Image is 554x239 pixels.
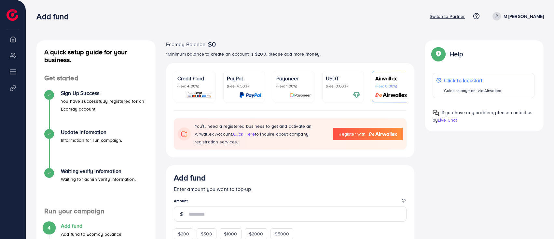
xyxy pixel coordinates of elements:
[178,127,191,140] img: flag
[61,230,121,238] p: Add fund to Ecomdy balance
[504,12,544,20] p: M [PERSON_NAME]
[450,50,463,58] p: Help
[249,231,263,237] span: $2000
[289,91,311,99] img: card
[526,210,549,234] iframe: Chat
[227,74,261,82] p: PayPal
[61,90,148,96] h4: Sign Up Success
[438,117,457,123] span: Live Chat
[166,40,207,48] span: Ecomdy Balance:
[61,97,148,113] p: You have successfully registered for an Ecomdy account
[201,231,212,237] span: $500
[239,91,261,99] img: card
[276,74,311,82] p: Payoneer
[174,198,407,206] legend: Amount
[333,128,402,140] a: Register with
[36,12,74,21] h3: Add fund
[61,223,121,229] h4: Add fund
[276,84,311,89] p: (Fee: 1.00%)
[373,91,409,99] img: card
[326,84,360,89] p: (Fee: 0.00%)
[375,74,410,82] p: Airwallex
[177,74,212,82] p: Credit Card
[326,74,360,82] p: USDT
[178,231,189,237] span: $200
[233,131,255,137] span: click here
[61,136,122,144] p: Information for run campaign.
[444,76,501,84] p: Click to kickstart!
[195,122,327,146] p: You’ll need a registered business to get and activate an Airwallex Account. to inquire about comp...
[48,224,50,232] span: 4
[36,129,156,168] li: Update Information
[375,84,410,89] p: (Fee: 0.00%)
[36,90,156,129] li: Sign Up Success
[433,48,444,60] img: Popup guide
[7,9,18,21] img: logo
[224,231,237,237] span: $1000
[275,231,289,237] span: $5000
[61,129,122,135] h4: Update Information
[186,91,212,99] img: card
[433,110,439,116] img: Popup guide
[227,84,261,89] p: (Fee: 4.50%)
[430,12,465,20] p: Switch to Partner
[174,173,206,182] h3: Add fund
[177,84,212,89] p: (Fee: 4.00%)
[36,168,156,207] li: Waiting verify information
[353,91,360,99] img: card
[61,175,136,183] p: Waiting for admin verify information.
[433,109,533,123] span: If you have any problem, please contact us by
[208,40,216,48] span: $0
[166,50,414,58] p: *Minimum balance to create an account is $200, please add more money.
[36,48,156,64] h4: A quick setup guide for your business.
[490,12,544,20] a: M [PERSON_NAME]
[36,207,156,215] h4: Run your campaign
[174,185,407,193] p: Enter amount you want to top-up
[339,131,366,137] span: Register with
[368,132,397,136] img: logo-airwallex
[444,87,501,95] p: Guide to payment via Airwallex
[36,74,156,82] h4: Get started
[61,168,136,174] h4: Waiting verify information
